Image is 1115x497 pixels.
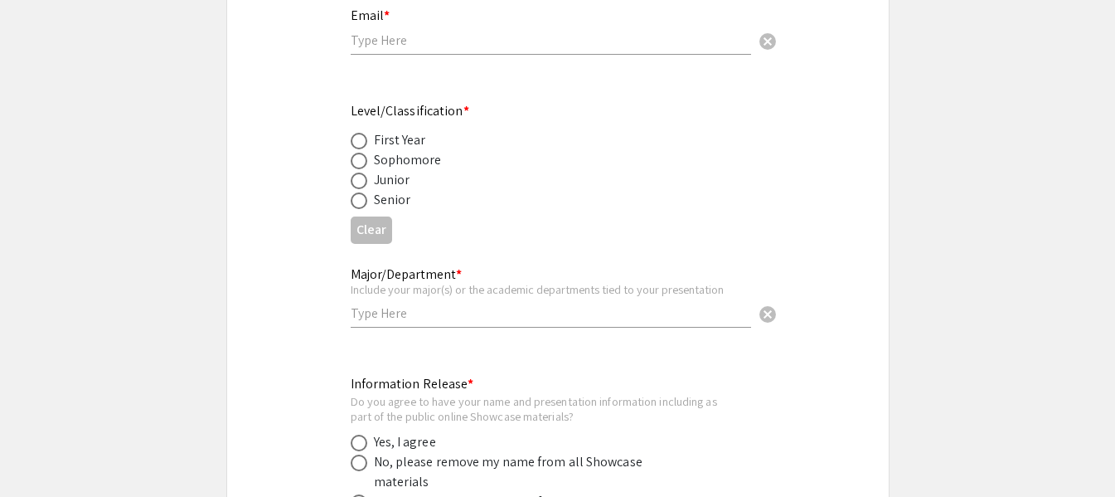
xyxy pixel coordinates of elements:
mat-label: Major/Department [351,266,462,283]
mat-label: Level/Classification [351,102,469,119]
mat-label: Email [351,7,390,24]
input: Type Here [351,305,751,322]
div: No, please remove my name from all Showcase materials [374,452,664,492]
div: Yes, I agree [374,432,436,452]
div: First Year [374,130,426,150]
div: Junior [374,170,410,190]
div: Sophomore [374,150,442,170]
div: Do you agree to have your name and presentation information including as part of the public onlin... [351,394,739,423]
button: Clear [751,297,784,330]
span: cancel [758,305,778,324]
iframe: Chat [12,422,70,485]
button: Clear [751,23,784,56]
mat-label: Information Release [351,375,474,392]
div: Senior [374,190,411,210]
button: Clear [351,217,392,244]
input: Type Here [351,32,751,49]
div: Include your major(s) or the academic departments tied to your presentation [351,282,751,297]
span: cancel [758,32,778,51]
